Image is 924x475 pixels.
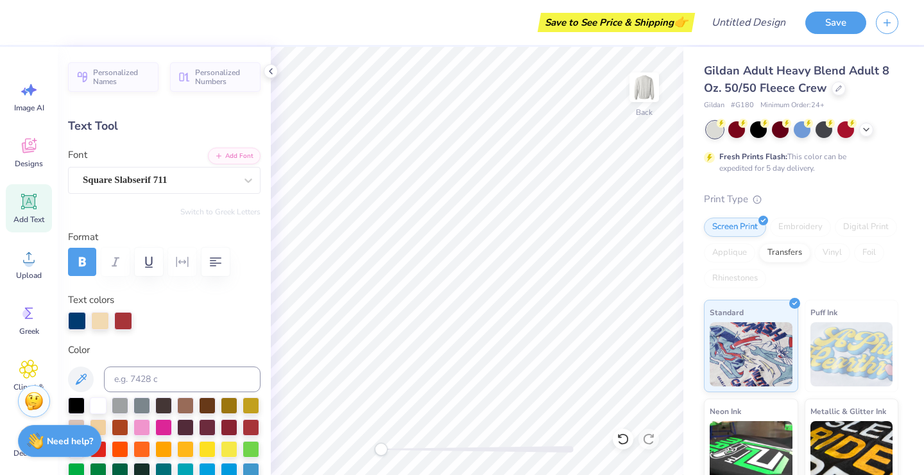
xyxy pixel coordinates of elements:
span: 👉 [674,14,688,30]
div: Digital Print [835,218,897,237]
label: Color [68,343,261,358]
div: Rhinestones [704,269,766,288]
button: Save [805,12,866,34]
label: Font [68,148,87,162]
div: Save to See Price & Shipping [541,13,692,32]
img: Standard [710,322,792,386]
span: # G180 [731,100,754,111]
span: Personalized Numbers [195,68,253,86]
span: Gildan [704,100,724,111]
div: Foil [854,243,884,263]
div: Back [636,107,653,118]
div: Transfers [759,243,810,263]
span: Clipart & logos [8,382,50,402]
span: Personalized Names [93,68,151,86]
span: Image AI [14,103,44,113]
div: Applique [704,243,755,263]
img: Back [631,74,657,100]
div: Embroidery [770,218,831,237]
input: e.g. 7428 c [104,367,261,392]
div: Screen Print [704,218,766,237]
div: Print Type [704,192,898,207]
label: Text colors [68,293,114,307]
div: This color can be expedited for 5 day delivery. [719,151,877,174]
button: Switch to Greek Letters [180,207,261,217]
img: Puff Ink [810,322,893,386]
div: Text Tool [68,117,261,135]
span: Puff Ink [810,306,837,319]
span: Minimum Order: 24 + [760,100,825,111]
span: Add Text [13,214,44,225]
strong: Need help? [47,435,93,447]
span: Decorate [13,448,44,458]
span: Neon Ink [710,404,741,418]
div: Vinyl [814,243,850,263]
span: Metallic & Glitter Ink [810,404,886,418]
span: Greek [19,326,39,336]
div: Accessibility label [375,443,388,456]
button: Add Font [208,148,261,164]
label: Format [68,230,261,245]
span: Upload [16,270,42,281]
span: Gildan Adult Heavy Blend Adult 8 Oz. 50/50 Fleece Crew [704,63,889,96]
span: Designs [15,159,43,169]
button: Personalized Numbers [170,62,261,92]
input: Untitled Design [701,10,796,35]
strong: Fresh Prints Flash: [719,151,787,162]
span: Standard [710,306,744,319]
button: Personalized Names [68,62,158,92]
